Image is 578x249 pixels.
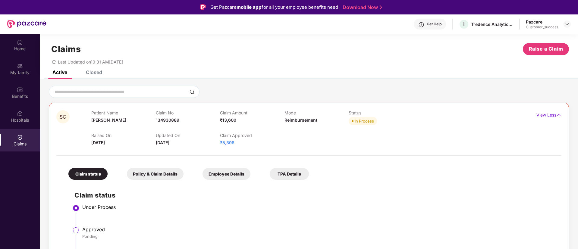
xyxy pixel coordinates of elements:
[523,43,569,55] button: Raise a Claim
[203,168,250,180] div: Employee Details
[156,117,179,123] span: 134930889
[565,22,570,26] img: svg+xml;base64,PHN2ZyBpZD0iRHJvcGRvd24tMzJ4MzIiIHhtbG5zPSJodHRwOi8vd3d3LnczLm9yZy8yMDAwL3N2ZyIgd2...
[462,20,466,28] span: T
[52,59,56,64] span: redo
[82,204,555,210] div: Under Process
[86,69,102,75] div: Closed
[380,4,382,11] img: Stroke
[220,117,236,123] span: ₹13,600
[556,112,561,118] img: svg+xml;base64,PHN2ZyB4bWxucz0iaHR0cDovL3d3dy53My5vcmcvMjAwMC9zdmciIHdpZHRoPSIxNyIgaGVpZ2h0PSIxNy...
[427,22,441,26] div: Get Help
[17,87,23,93] img: svg+xml;base64,PHN2ZyBpZD0iQmVuZWZpdHMiIHhtbG5zPSJodHRwOi8vd3d3LnczLm9yZy8yMDAwL3N2ZyIgd2lkdGg9Ij...
[91,110,155,115] p: Patient Name
[536,110,561,118] p: View Less
[220,110,284,115] p: Claim Amount
[355,118,374,124] div: In Process
[210,4,338,11] div: Get Pazcare for all your employee benefits need
[127,168,184,180] div: Policy & Claim Details
[60,114,66,120] span: SC
[51,44,81,54] h1: Claims
[91,133,155,138] p: Raised On
[17,63,23,69] img: svg+xml;base64,PHN2ZyB3aWR0aD0iMjAiIGhlaWdodD0iMjAiIHZpZXdCb3g9IjAgMCAyMCAyMCIgZmlsbD0ibm9uZSIgeG...
[200,4,206,10] img: Logo
[220,140,234,145] span: ₹5,398
[237,4,262,10] strong: mobile app
[284,117,317,123] span: Reimbursement
[17,134,23,140] img: svg+xml;base64,PHN2ZyBpZD0iQ2xhaW0iIHhtbG5zPSJodHRwOi8vd3d3LnczLm9yZy8yMDAwL3N2ZyIgd2lkdGg9IjIwIi...
[52,69,67,75] div: Active
[418,22,424,28] img: svg+xml;base64,PHN2ZyBpZD0iSGVscC0zMngzMiIgeG1sbnM9Imh0dHA6Ly93d3cudzMub3JnLzIwMDAvc3ZnIiB3aWR0aD...
[17,110,23,117] img: svg+xml;base64,PHN2ZyBpZD0iSG9zcGl0YWxzIiB4bWxucz0iaHR0cDovL3d3dy53My5vcmcvMjAwMC9zdmciIHdpZHRoPS...
[72,204,80,212] img: svg+xml;base64,PHN2ZyBpZD0iU3RlcC1BY3RpdmUtMzJ4MzIiIHhtbG5zPSJodHRwOi8vd3d3LnczLm9yZy8yMDAwL3N2Zy...
[526,19,558,25] div: Pazcare
[220,133,284,138] p: Claim Approved
[156,140,169,145] span: [DATE]
[72,227,80,234] img: svg+xml;base64,PHN2ZyBpZD0iU3RlcC1QZW5kaW5nLTMyeDMyIiB4bWxucz0iaHR0cDovL3d3dy53My5vcmcvMjAwMC9zdm...
[82,226,555,232] div: Approved
[68,168,108,180] div: Claim status
[529,45,563,53] span: Raise a Claim
[7,20,46,28] img: New Pazcare Logo
[82,234,555,239] div: Pending
[74,190,555,200] h2: Claim status
[349,110,413,115] p: Status
[91,117,126,123] span: [PERSON_NAME]
[343,4,380,11] a: Download Now
[91,140,105,145] span: [DATE]
[471,21,513,27] div: Tredence Analytics Solutions Private Limited
[156,110,220,115] p: Claim No
[190,89,194,94] img: svg+xml;base64,PHN2ZyBpZD0iU2VhcmNoLTMyeDMyIiB4bWxucz0iaHR0cDovL3d3dy53My5vcmcvMjAwMC9zdmciIHdpZH...
[270,168,309,180] div: TPA Details
[156,133,220,138] p: Updated On
[17,39,23,45] img: svg+xml;base64,PHN2ZyBpZD0iSG9tZSIgeG1sbnM9Imh0dHA6Ly93d3cudzMub3JnLzIwMDAvc3ZnIiB3aWR0aD0iMjAiIG...
[58,59,123,64] span: Last Updated on 10:31 AM[DATE]
[526,25,558,30] div: Customer_success
[284,110,349,115] p: Mode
